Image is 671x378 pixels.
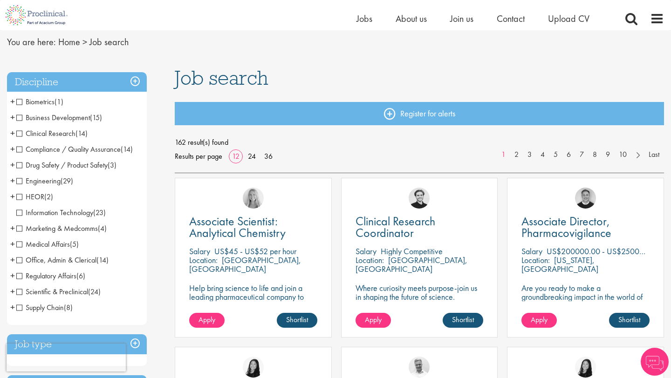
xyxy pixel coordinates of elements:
a: 3 [523,149,536,160]
iframe: reCAPTCHA [7,344,126,371]
span: Engineering [16,176,73,186]
span: Office, Admin & Clerical [16,255,96,265]
a: 7 [575,149,589,160]
p: [US_STATE], [GEOGRAPHIC_DATA] [521,255,598,274]
a: Jobs [356,13,372,25]
a: Apply [356,313,391,328]
span: Clinical Research Coordinator [356,213,435,241]
span: + [10,110,15,124]
span: + [10,94,15,108]
a: breadcrumb link [58,36,80,48]
span: Associate Director, Pharmacovigilance [521,213,611,241]
a: Associate Director, Pharmacovigilance [521,216,650,239]
span: (3) [108,160,116,170]
span: (23) [93,208,106,217]
a: 1 [497,149,510,160]
p: Help bring science to life and join a leading pharmaceutical company to play a key role in delive... [189,283,317,328]
span: + [10,142,15,156]
a: Join us [450,13,473,25]
a: 4 [536,149,549,160]
span: + [10,237,15,251]
span: Job search [89,36,129,48]
a: About us [396,13,427,25]
span: Drug Safety / Product Safety [16,160,116,170]
span: HEOR [16,192,44,202]
p: [GEOGRAPHIC_DATA], [GEOGRAPHIC_DATA] [189,255,301,274]
span: > [82,36,87,48]
span: Clinical Research [16,128,88,138]
span: Apply [365,315,382,324]
a: Last [644,149,664,160]
a: Apply [521,313,557,328]
a: Associate Scientist: Analytical Chemistry [189,216,317,239]
span: Business Development [16,113,102,122]
a: 6 [562,149,575,160]
span: Clinical Research [16,128,75,138]
a: Nico Kohlwes [409,188,430,209]
span: Results per page [175,149,222,163]
span: (5) [70,239,79,249]
a: Shortlist [443,313,483,328]
span: HEOR [16,192,53,202]
span: Marketing & Medcomms [16,223,107,233]
span: Salary [189,246,210,256]
a: 10 [614,149,631,160]
span: Salary [521,246,542,256]
span: (29) [61,176,73,186]
span: Office, Admin & Clerical [16,255,109,265]
a: Upload CV [548,13,589,25]
a: Numhom Sudsok [243,357,264,378]
h3: Job type [7,334,147,354]
a: 5 [549,149,562,160]
span: + [10,126,15,140]
span: Drug Safety / Product Safety [16,160,108,170]
a: 24 [245,151,259,161]
span: Location: [521,255,550,265]
span: (15) [90,113,102,122]
span: Location: [189,255,218,265]
span: (14) [75,128,88,138]
a: Contact [497,13,525,25]
span: + [10,221,15,235]
span: (1) [55,97,63,107]
span: (24) [88,287,101,297]
img: Joshua Bye [409,357,430,378]
span: Marketing & Medcomms [16,223,98,233]
a: Shortlist [277,313,317,328]
span: (8) [64,303,73,312]
span: Associate Scientist: Analytical Chemistry [189,213,286,241]
img: Bo Forsen [575,188,596,209]
span: + [10,284,15,298]
span: Location: [356,255,384,265]
span: (2) [44,192,53,202]
span: 162 result(s) found [175,135,664,149]
span: + [10,300,15,314]
img: Chatbot [641,348,669,376]
a: 8 [588,149,602,160]
span: + [10,174,15,188]
span: + [10,158,15,172]
span: (6) [76,271,85,281]
a: Numhom Sudsok [575,357,596,378]
a: 12 [229,151,243,161]
a: 36 [261,151,276,161]
a: Clinical Research Coordinator [356,216,484,239]
span: (14) [96,255,109,265]
span: + [10,189,15,203]
span: Biometrics [16,97,63,107]
img: Shannon Briggs [243,188,264,209]
span: (14) [121,144,133,154]
span: + [10,253,15,267]
a: 9 [601,149,615,160]
span: Information Technology [16,208,106,217]
span: Supply Chain [16,303,64,312]
a: Apply [189,313,225,328]
p: Highly Competitive [381,246,443,256]
span: Medical Affairs [16,239,70,249]
p: Are you ready to make a groundbreaking impact in the world of biotechnology? Join a growing compa... [521,283,650,328]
